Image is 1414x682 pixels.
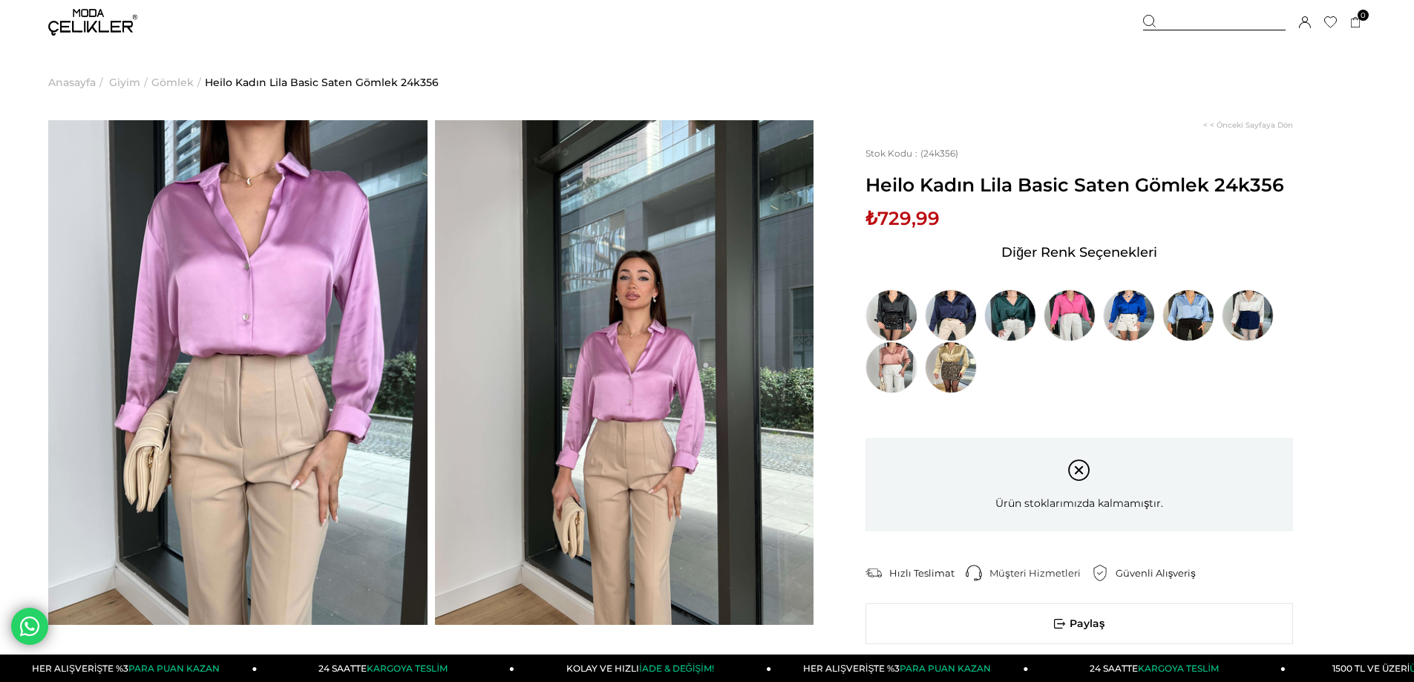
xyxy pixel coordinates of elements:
[1001,240,1157,264] span: Diğer Renk Seçenekleri
[865,148,958,159] span: (24k356)
[865,174,1293,196] span: Heilo Kadın Lila Basic Saten Gömlek 24k356
[1103,289,1155,341] img: Heilo Kadın Mavi Basic Saten Gömlek 24k356
[639,663,713,674] span: İADE & DEĞİŞİM!
[1162,289,1214,341] img: Heilo Kadın Açık Mavi Basic Saten Gömlek 24k356
[435,120,814,625] img: Heilo Basic Saten Gömlek 24k356
[865,289,917,341] img: Heilo Kadın Siyah Basic Saten Gömlek 24k356
[865,341,917,393] img: Heilo Kadın Pudra Basic Saten Gömlek 24k356
[925,289,977,341] img: Heilo Kadın Lacivert Basic Saten Gömlek 24k356
[109,45,140,120] a: Giyim
[1029,655,1286,682] a: 24 SAATTEKARGOYA TESLİM
[866,604,1292,643] span: Paylaş
[771,655,1028,682] a: HER ALIŞVERİŞTE %3PARA PUAN KAZAN
[984,289,1036,341] img: Heilo Kadın Yeşil Basic Saten Gömlek 24k356
[865,438,1293,531] div: Ürün stoklarımızda kalmamıştır.
[151,45,205,120] li: >
[1203,120,1293,130] a: < < Önceki Sayfaya Dön
[48,9,137,36] img: logo
[48,120,428,625] img: Heilo Basic Saten Gömlek 24k356
[205,45,439,120] a: Heilo Kadın Lila Basic Saten Gömlek 24k356
[1138,663,1218,674] span: KARGOYA TESLİM
[48,45,96,120] a: Anasayfa
[865,207,940,229] span: ₺729,99
[1044,289,1096,341] img: Heilo Kadın Pembe Basic Saten Gömlek 24k356
[1358,10,1369,21] span: 0
[128,663,220,674] span: PARA PUAN KAZAN
[925,341,977,393] img: Heilo Kadın Vizon Basic Saten Gömlek 24k356
[48,45,107,120] li: >
[1116,566,1207,580] div: Güvenli Alışveriş
[989,566,1092,580] div: Müşteri Hizmetleri
[109,45,151,120] li: >
[889,566,966,580] div: Hızlı Teslimat
[1350,17,1361,28] a: 0
[258,655,514,682] a: 24 SAATTEKARGOYA TESLİM
[514,655,771,682] a: KOLAY VE HIZLIİADE & DEĞİŞİM!
[966,565,982,581] img: call-center.png
[1092,565,1108,581] img: security.png
[151,45,194,120] a: Gömlek
[865,148,920,159] span: Stok Kodu
[1222,289,1274,341] img: Heilo Kadın Beyaz Basic Saten Gömlek 24k356
[900,663,991,674] span: PARA PUAN KAZAN
[367,663,447,674] span: KARGOYA TESLİM
[865,565,882,581] img: shipping.png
